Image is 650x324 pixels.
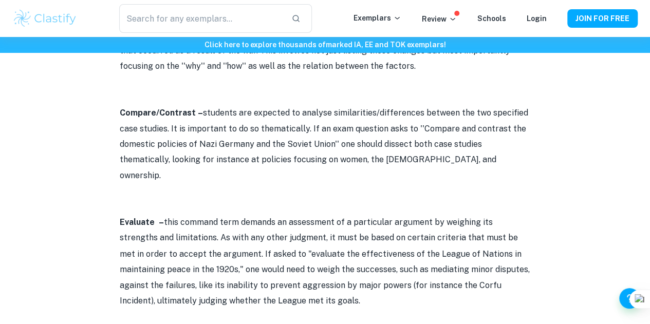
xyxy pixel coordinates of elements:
[119,4,284,33] input: Search for any exemplars...
[619,288,640,309] button: Help and Feedback
[198,108,203,118] strong: –
[354,12,401,24] p: Exemplars
[120,217,164,227] strong: Evaluate –
[120,215,531,308] p: this command term demands an assessment of a particular argument by weighing its strengths and li...
[2,39,648,50] h6: Click here to explore thousands of marked IA, EE and TOK exemplars !
[120,108,196,118] strong: Compare/Contrast
[120,105,531,183] p: students are expected to analyse similarities/differences between the two specified case studies....
[477,14,506,23] a: Schools
[12,8,78,29] img: Clastify logo
[567,9,638,28] button: JOIN FOR FREE
[422,13,457,25] p: Review
[527,14,547,23] a: Login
